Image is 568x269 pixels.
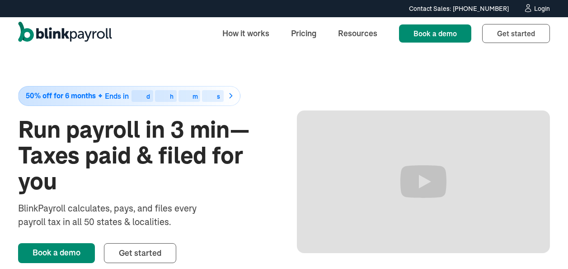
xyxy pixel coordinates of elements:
a: Book a demo [399,24,471,43]
a: Pricing [284,24,324,43]
a: Login [523,4,550,14]
div: Contact Sales: [PHONE_NUMBER] [409,4,509,14]
div: Login [534,5,550,12]
a: home [18,22,112,45]
h1: Run payroll in 3 min—Taxes paid & filed for you [18,117,272,195]
span: Ends in [105,91,129,101]
a: Book a demo [18,243,95,263]
div: m [192,93,198,100]
div: h [170,93,174,100]
a: Get started [104,243,176,263]
div: d [146,93,150,100]
div: BlinkPayroll calculates, pays, and files every payroll tax in all 50 states & localities. [18,202,221,229]
a: How it works [215,24,277,43]
div: s [217,93,220,100]
span: Book a demo [413,29,457,38]
a: Resources [331,24,385,43]
iframe: Run Payroll in 3 min with BlinkPayroll [297,110,550,253]
a: Get started [482,24,550,43]
span: 50% off for 6 months [26,92,96,100]
a: 50% off for 6 monthsEnds indhms [18,86,272,106]
span: Get started [119,248,161,258]
span: Get started [497,29,535,38]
